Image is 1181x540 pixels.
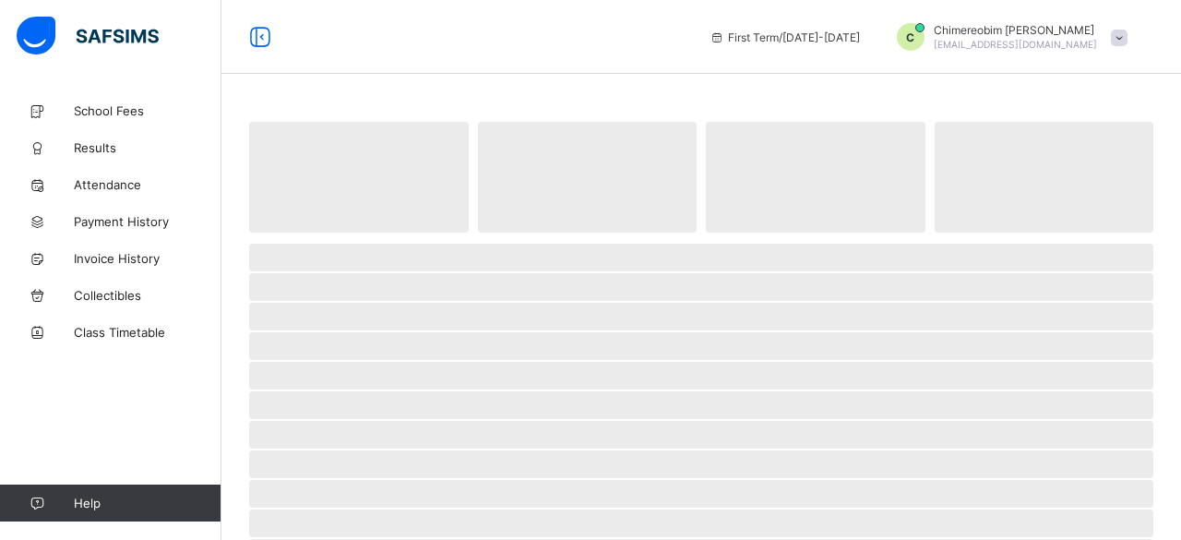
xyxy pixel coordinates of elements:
span: session/term information [710,30,860,44]
span: ‌ [249,450,1153,478]
span: ‌ [249,510,1153,537]
span: School Fees [74,103,221,118]
img: safsims [17,17,159,55]
span: Chimereobim [PERSON_NAME] [934,23,1097,37]
span: ‌ [706,122,925,233]
span: C [906,30,914,44]
span: ‌ [935,122,1154,233]
span: ‌ [249,244,1153,271]
span: ‌ [249,362,1153,390]
span: [EMAIL_ADDRESS][DOMAIN_NAME] [934,39,1097,50]
span: ‌ [249,480,1153,508]
span: Results [74,140,221,155]
span: Class Timetable [74,325,221,340]
span: Payment History [74,214,221,229]
span: ‌ [249,332,1153,360]
span: ‌ [249,391,1153,419]
div: Chimereobim Nwankwo [878,23,1137,51]
span: ‌ [249,303,1153,330]
span: Help [74,496,221,510]
span: Collectibles [74,288,221,303]
span: Attendance [74,177,221,192]
span: ‌ [249,122,469,233]
span: Invoice History [74,251,221,266]
span: ‌ [249,273,1153,301]
span: ‌ [478,122,698,233]
span: ‌ [249,421,1153,449]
